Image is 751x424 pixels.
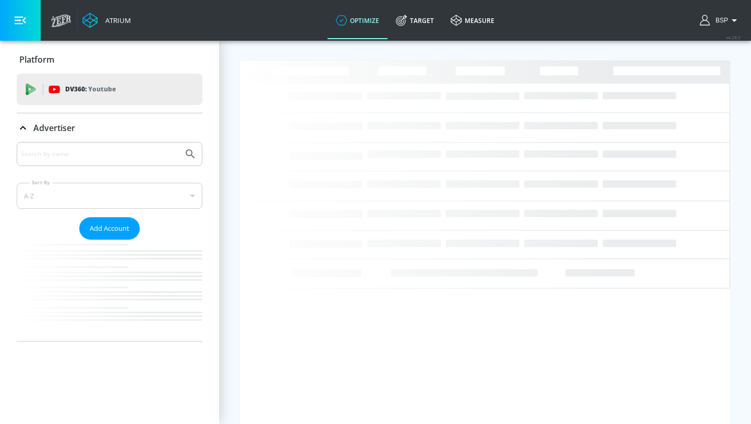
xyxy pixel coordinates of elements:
div: Advertiser [17,142,202,341]
button: BSP [700,14,741,27]
a: optimize [328,2,387,39]
a: Target [387,2,442,39]
span: Add Account [90,222,129,234]
p: Advertiser [33,122,75,134]
p: Platform [19,54,54,65]
div: Platform [17,45,202,74]
p: Youtube [88,84,116,95]
div: Advertiser [17,113,202,143]
a: measure [442,2,503,39]
span: v 4.28.0 [726,34,741,40]
div: Atrium [101,16,131,25]
span: login as: bsp_linking@zefr.com [711,17,728,24]
a: Atrium [82,13,131,28]
div: DV360: Youtube [17,74,202,105]
nav: list of Advertiser [17,240,202,341]
input: Search by name [21,147,179,161]
label: Sort By [30,179,52,186]
p: DV360: [65,84,116,95]
div: A-Z [17,183,202,209]
button: Add Account [79,217,140,240]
